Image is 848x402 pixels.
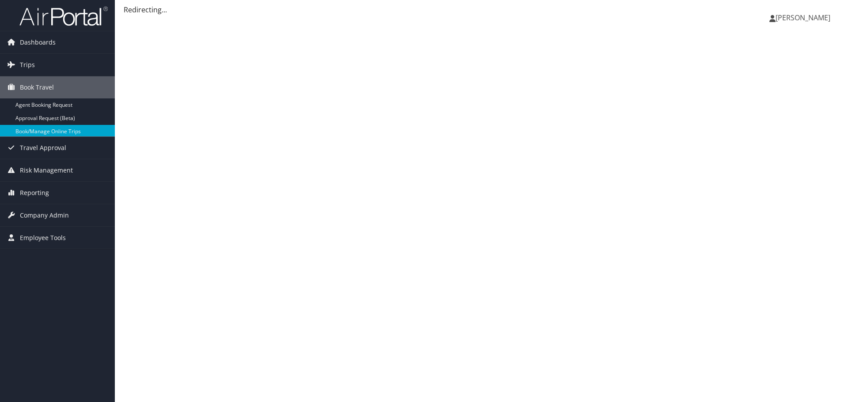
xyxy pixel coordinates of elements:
[20,31,56,53] span: Dashboards
[20,227,66,249] span: Employee Tools
[20,182,49,204] span: Reporting
[20,137,66,159] span: Travel Approval
[124,4,839,15] div: Redirecting...
[20,54,35,76] span: Trips
[19,6,108,26] img: airportal-logo.png
[20,204,69,226] span: Company Admin
[20,159,73,181] span: Risk Management
[776,13,830,23] span: [PERSON_NAME]
[20,76,54,98] span: Book Travel
[769,4,839,31] a: [PERSON_NAME]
